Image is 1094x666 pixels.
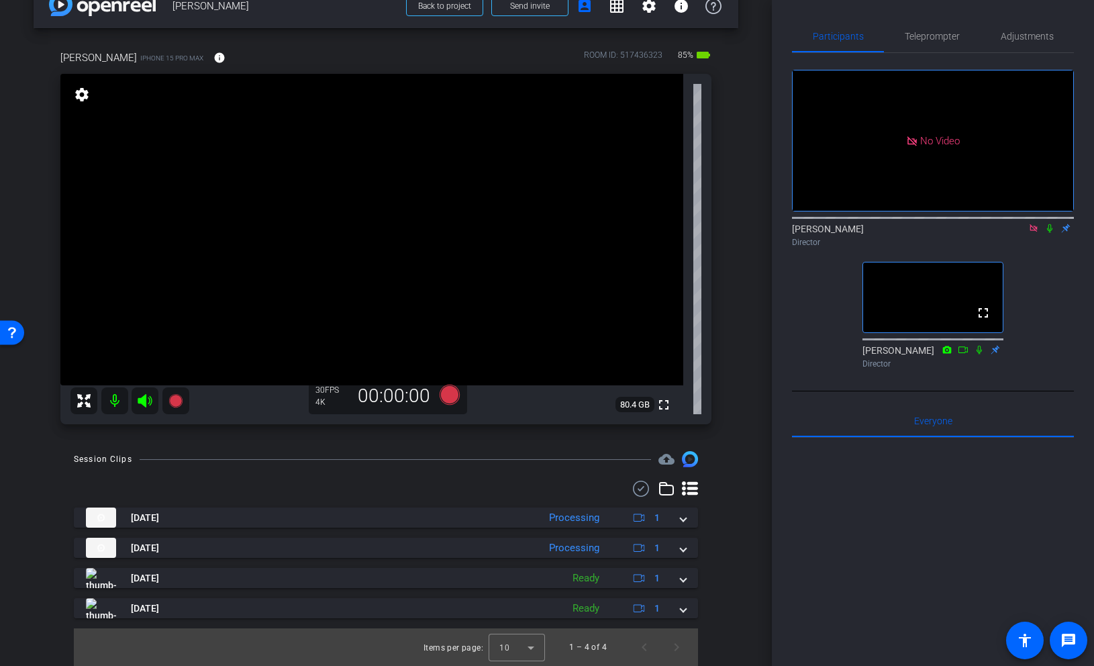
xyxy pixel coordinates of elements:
mat-icon: accessibility [1017,632,1033,649]
span: [DATE] [131,571,159,585]
mat-expansion-panel-header: thumb-nail[DATE]Ready1 [74,568,698,588]
span: 80.4 GB [615,397,654,413]
mat-icon: fullscreen [975,305,991,321]
span: 1 [654,511,660,525]
img: thumb-nail [86,568,116,588]
div: Ready [566,571,606,586]
span: Adjustments [1001,32,1054,41]
div: 30 [315,385,349,395]
div: 00:00:00 [349,385,439,408]
div: Director [862,358,1003,370]
img: thumb-nail [86,538,116,558]
span: Send invite [510,1,550,11]
mat-icon: cloud_upload [658,451,675,467]
span: 1 [654,602,660,616]
img: thumb-nail [86,508,116,528]
mat-icon: info [213,52,226,64]
mat-icon: settings [72,87,91,103]
span: [PERSON_NAME] [60,50,137,65]
button: Previous page [628,631,660,663]
button: Next page [660,631,693,663]
mat-expansion-panel-header: thumb-nail[DATE]Processing1 [74,508,698,528]
span: 1 [654,571,660,585]
span: Participants [813,32,864,41]
div: [PERSON_NAME] [862,344,1003,370]
span: No Video [920,134,960,146]
span: iPhone 15 Pro Max [140,53,203,63]
div: ROOM ID: 517436323 [584,49,662,68]
div: Processing [542,540,606,556]
span: Everyone [914,416,952,426]
mat-icon: battery_std [695,47,711,63]
span: [DATE] [131,602,159,616]
div: Session Clips [74,453,132,466]
mat-icon: message [1060,632,1077,649]
mat-expansion-panel-header: thumb-nail[DATE]Ready1 [74,598,698,618]
div: Processing [542,510,606,526]
span: Destinations for your clips [658,451,675,467]
span: Back to project [418,1,471,11]
span: [DATE] [131,541,159,555]
span: 85% [676,44,695,66]
span: 1 [654,541,660,555]
div: Items per page: [424,641,483,655]
mat-icon: fullscreen [656,397,672,413]
span: [DATE] [131,511,159,525]
img: Session clips [682,451,698,467]
mat-expansion-panel-header: thumb-nail[DATE]Processing1 [74,538,698,558]
span: Teleprompter [905,32,960,41]
img: thumb-nail [86,598,116,618]
div: Ready [566,601,606,616]
div: [PERSON_NAME] [792,222,1074,248]
span: FPS [325,385,339,395]
div: 1 – 4 of 4 [569,640,607,654]
div: 4K [315,397,349,408]
div: Director [792,236,1074,248]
